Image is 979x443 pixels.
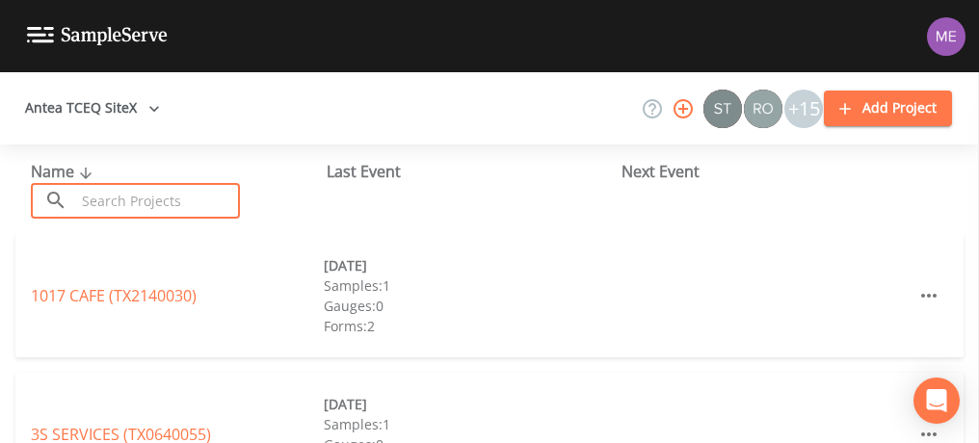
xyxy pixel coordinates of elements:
[703,90,742,128] img: c0670e89e469b6405363224a5fca805c
[324,296,617,316] div: Gauges: 0
[824,91,952,126] button: Add Project
[17,91,168,126] button: Antea TCEQ SiteX
[27,27,168,45] img: logo
[702,90,743,128] div: Stan Porter
[324,316,617,336] div: Forms: 2
[324,414,617,434] div: Samples: 1
[31,285,197,306] a: 1017 CAFE (TX2140030)
[913,378,960,424] div: Open Intercom Messenger
[927,17,966,56] img: d4d65db7c401dd99d63b7ad86343d265
[743,90,783,128] div: Rodolfo Ramirez
[327,160,622,183] div: Last Event
[324,394,617,414] div: [DATE]
[324,275,617,296] div: Samples: 1
[622,160,917,183] div: Next Event
[784,90,823,128] div: +15
[324,255,617,275] div: [DATE]
[75,183,240,219] input: Search Projects
[31,161,97,182] span: Name
[744,90,782,128] img: 7e5c62b91fde3b9fc00588adc1700c9a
